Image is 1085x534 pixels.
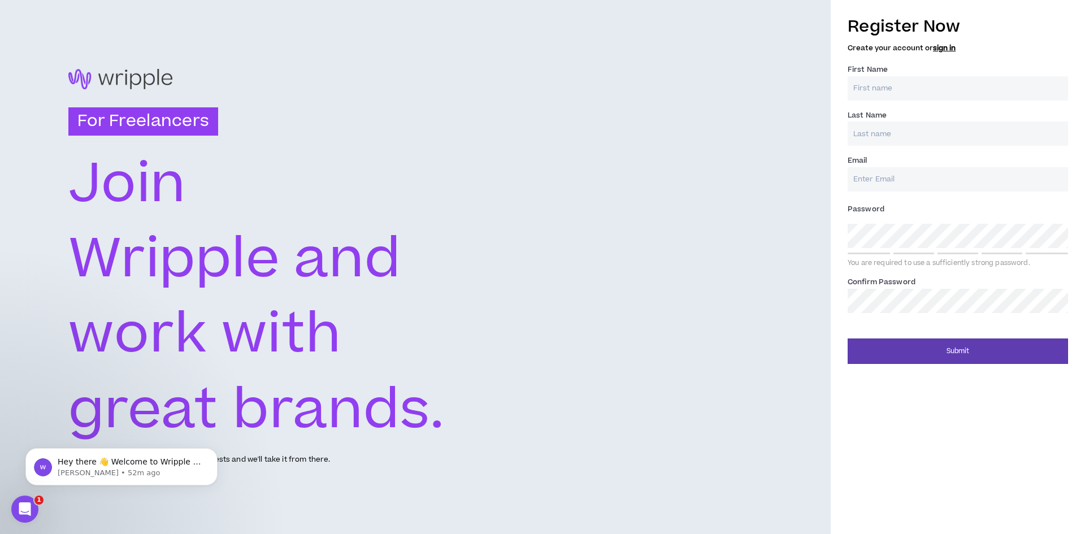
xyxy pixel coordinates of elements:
label: Confirm Password [848,273,915,291]
iframe: Intercom notifications message [8,424,235,503]
label: First Name [848,60,888,79]
text: Wripple and [68,220,402,299]
input: First name [848,76,1068,101]
h5: Create your account or [848,44,1068,52]
text: work with [68,296,341,374]
div: You are required to use a sufficiently strong password. [848,259,1068,268]
text: Join [68,145,186,224]
button: Submit [848,338,1068,364]
span: Password [848,204,884,214]
h3: For Freelancers [68,107,218,136]
input: Enter Email [848,167,1068,192]
input: Last name [848,121,1068,146]
iframe: Intercom live chat [11,496,38,523]
label: Last Name [848,106,887,124]
span: 1 [34,496,44,505]
h3: Register Now [848,15,1068,38]
a: sign in [933,43,956,53]
label: Email [848,151,867,170]
text: great brands. [68,371,445,450]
